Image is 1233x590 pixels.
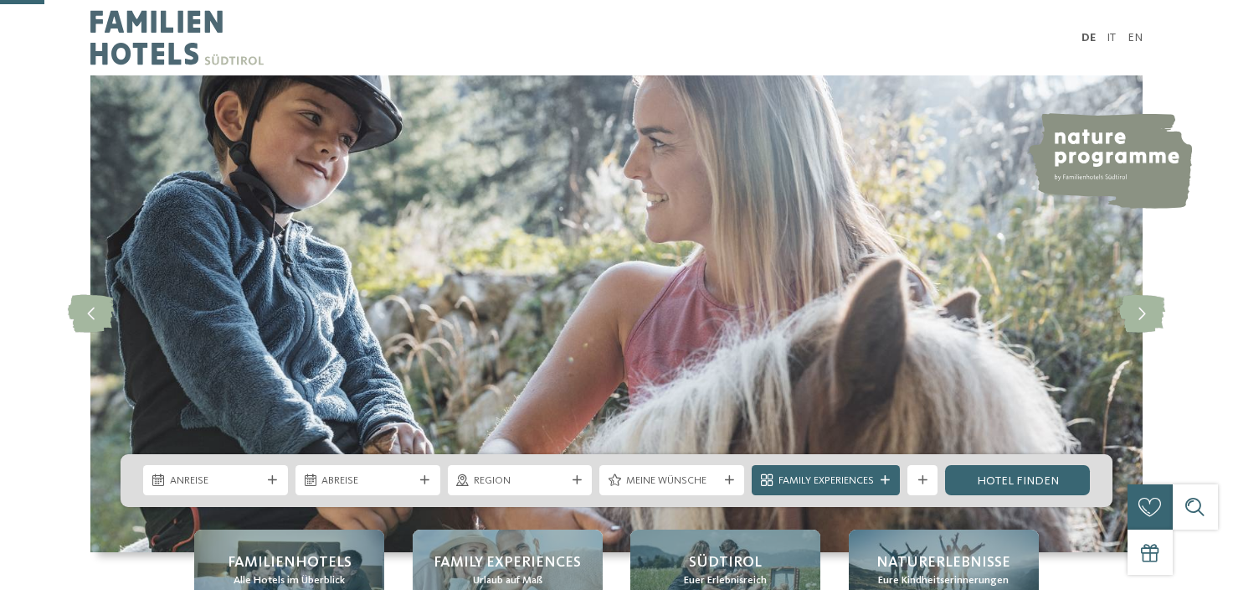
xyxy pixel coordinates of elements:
span: Eure Kindheitserinnerungen [878,573,1009,588]
a: IT [1107,32,1116,44]
span: Meine Wünsche [626,474,718,489]
span: Alle Hotels im Überblick [234,573,345,588]
span: Euer Erlebnisreich [684,573,767,588]
span: Anreise [170,474,262,489]
span: Abreise [321,474,414,489]
a: EN [1128,32,1143,44]
span: Urlaub auf Maß [473,573,542,588]
img: Familienhotels Südtirol: The happy family places [90,75,1143,552]
span: Familienhotels [228,552,352,573]
span: Region [474,474,566,489]
span: Südtirol [689,552,762,573]
span: Family Experiences [434,552,581,573]
a: DE [1081,32,1096,44]
a: Hotel finden [945,465,1090,495]
span: Family Experiences [778,474,874,489]
span: Naturerlebnisse [876,552,1010,573]
img: nature programme by Familienhotels Südtirol [1026,113,1192,209]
